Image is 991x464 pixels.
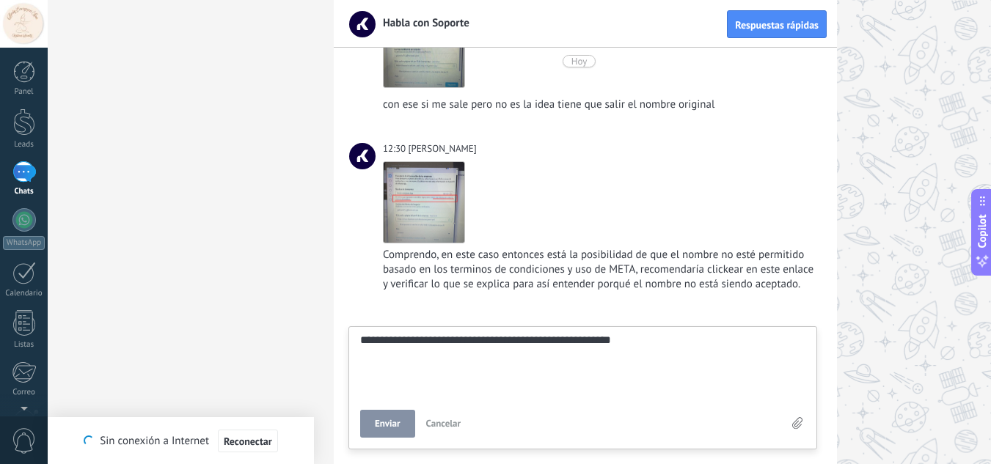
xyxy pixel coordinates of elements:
[3,87,45,97] div: Panel
[383,248,814,292] div: Comprendo, en este caso entonces está la posibilidad de que el nombre no esté permitido basado en...
[426,417,461,430] span: Cancelar
[727,10,827,38] button: Respuestas rápidas
[84,429,277,453] div: Sin conexión a Internet
[975,214,990,248] span: Copilot
[383,97,814,112] div: con ese si me sale pero no es la idea tiene que salir el nombre original
[383,141,408,156] div: 12:30
[224,436,272,446] span: Reconectar
[3,140,45,150] div: Leads
[3,187,45,196] div: Chats
[3,388,45,397] div: Correo
[420,410,467,438] button: Cancelar
[218,430,278,453] button: Reconectar
[735,20,819,30] span: Respuestas rápidas
[571,55,588,67] div: Hoy
[374,16,469,30] span: Habla con Soporte
[349,143,376,169] span: Manuel O.
[360,410,415,438] button: Enviar
[3,236,45,250] div: WhatsApp
[3,289,45,298] div: Calendario
[408,142,476,155] span: Manuel O.
[384,162,464,243] img: af989512-d784-48cb-b28e-16e1e51a3fa9
[375,419,401,429] span: Enviar
[3,340,45,350] div: Listas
